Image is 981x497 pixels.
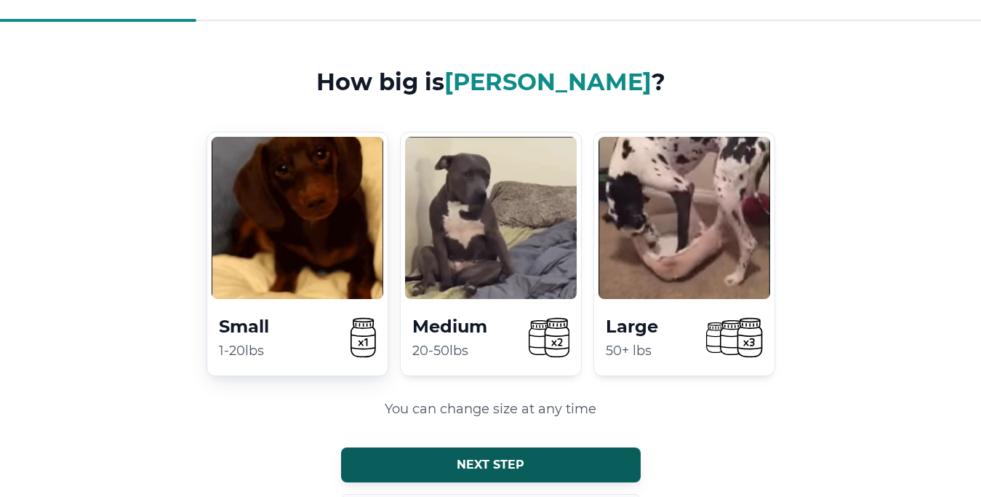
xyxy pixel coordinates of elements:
span: Next step [457,458,524,472]
h4: Small [219,314,308,338]
p: 50+ lbs [606,341,694,360]
h4: Large [606,314,694,338]
p: 20-50lbs [412,341,501,360]
span: [PERSON_NAME] [444,68,652,96]
button: Next step [341,448,641,482]
h4: Medium [412,314,501,338]
p: You can change size at any time [385,399,596,418]
h3: How big is ? [316,68,665,97]
p: 1-20lbs [219,341,308,360]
